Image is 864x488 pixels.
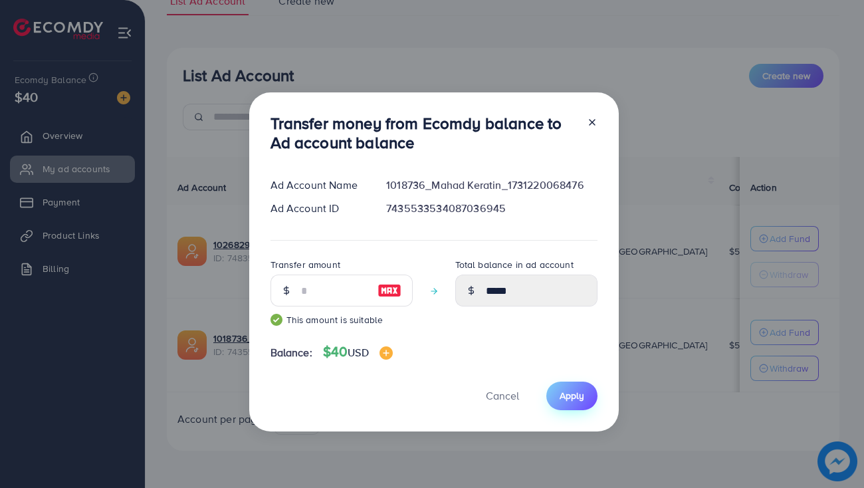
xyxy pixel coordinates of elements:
div: Ad Account ID [260,201,376,216]
span: Cancel [486,388,519,403]
span: Apply [560,389,584,402]
h4: $40 [323,344,393,360]
img: image [379,346,393,360]
button: Apply [546,382,597,410]
span: Balance: [270,345,312,360]
label: Total balance in ad account [455,258,574,271]
img: image [378,283,401,299]
h3: Transfer money from Ecomdy balance to Ad account balance [270,114,576,152]
span: USD [348,345,368,360]
button: Cancel [469,382,536,410]
div: Ad Account Name [260,178,376,193]
div: 7435533534087036945 [376,201,607,216]
div: 1018736_Mahad Keratin_1731220068476 [376,178,607,193]
label: Transfer amount [270,258,340,271]
small: This amount is suitable [270,313,413,326]
img: guide [270,314,282,326]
